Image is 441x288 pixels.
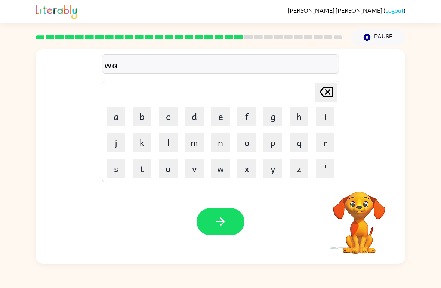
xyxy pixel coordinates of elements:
[316,107,334,126] button: i
[263,133,282,152] button: p
[263,107,282,126] button: g
[185,107,204,126] button: d
[290,133,308,152] button: q
[316,133,334,152] button: r
[288,7,405,14] div: ( )
[237,159,256,178] button: x
[159,159,178,178] button: u
[107,107,125,126] button: a
[237,107,256,126] button: f
[185,159,204,178] button: v
[316,159,334,178] button: '
[237,133,256,152] button: o
[290,107,308,126] button: h
[104,56,337,72] div: wa
[159,133,178,152] button: l
[133,133,151,152] button: k
[211,133,230,152] button: n
[159,107,178,126] button: c
[385,7,404,14] a: Logout
[107,159,125,178] button: s
[211,159,230,178] button: w
[351,29,405,46] button: Pause
[263,159,282,178] button: y
[211,107,230,126] button: e
[133,107,151,126] button: b
[185,133,204,152] button: m
[290,159,308,178] button: z
[288,7,383,14] span: [PERSON_NAME] [PERSON_NAME]
[133,159,151,178] button: t
[322,180,397,255] video: Your browser must support playing .mp4 files to use Literably. Please try using another browser.
[107,133,125,152] button: j
[36,3,77,19] img: Literably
